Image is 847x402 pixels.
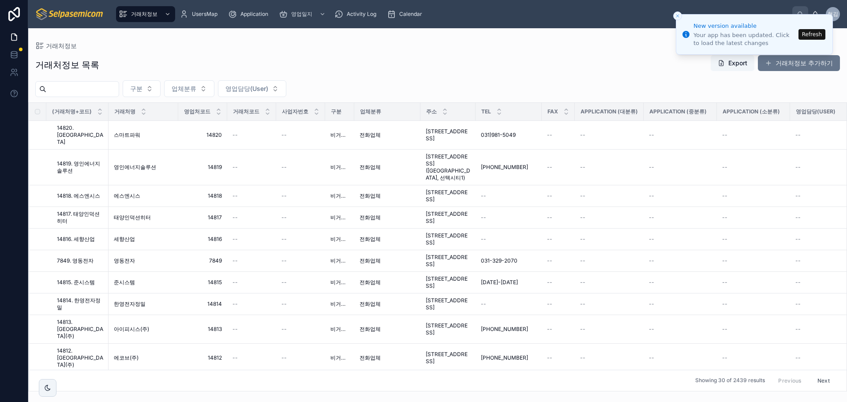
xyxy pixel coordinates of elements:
[184,354,222,361] a: 14812
[580,301,585,308] span: --
[580,214,585,221] span: --
[360,326,415,333] a: 전화업체
[649,236,654,243] span: --
[114,164,173,171] a: 영인에너지솔루션
[114,236,135,243] span: 세향산업
[481,131,536,139] a: 031)981-5049
[580,257,585,264] span: --
[57,279,95,286] span: 14815. 준시스템
[116,6,175,22] a: 거래처정보
[281,301,287,308] span: --
[114,326,173,333] a: 아이피시스(주)
[184,301,222,308] a: 14814
[184,236,222,243] span: 14816
[281,214,287,221] span: --
[649,279,654,286] span: --
[184,131,222,139] span: 14820
[232,301,271,308] a: --
[426,210,470,225] a: [STREET_ADDRESS]
[481,164,528,171] span: [PHONE_NUMBER]
[281,236,287,243] span: --
[114,326,149,333] span: 아이피시스(주)
[360,354,415,361] a: 전화업체
[330,131,349,139] span: 비거래업체
[114,164,156,171] span: 영인에너지솔루션
[57,124,103,146] span: 14820. [GEOGRAPHIC_DATA]
[649,257,654,264] span: --
[360,257,415,264] a: 전화업체
[426,128,470,142] a: [STREET_ADDRESS]
[481,236,536,243] a: --
[360,236,381,243] span: 전화업체
[360,164,415,171] a: 전화업체
[426,232,470,246] a: [STREET_ADDRESS]
[57,160,103,174] a: 14819. 영인에너지솔루션
[57,210,103,225] a: 14817. 태양인덕션히터
[547,192,570,199] a: --
[330,257,349,264] a: 비거래업체
[649,164,712,171] a: --
[649,214,654,221] span: --
[547,131,552,139] span: --
[232,164,271,171] a: --
[426,297,470,311] span: [STREET_ADDRESS]
[164,80,214,97] button: Select Button
[722,326,785,333] a: --
[330,164,349,171] a: 비거래업체
[426,351,470,365] span: [STREET_ADDRESS]
[281,301,320,308] a: --
[184,192,222,199] span: 14818
[57,297,103,311] a: 14814. 한영전자정밀
[547,301,552,308] span: --
[114,192,173,199] a: 에스엔시스
[481,354,536,361] a: [PHONE_NUMBER]
[360,164,381,171] span: 전화업체
[547,257,570,264] a: --
[481,131,516,139] span: 031)981-5049
[232,236,238,243] span: --
[580,164,585,171] span: --
[722,279,785,286] a: --
[547,236,552,243] span: --
[330,192,349,199] span: 비거래업체
[184,326,222,333] a: 14813
[798,29,825,40] button: Refresh
[57,192,103,199] a: 14818. 에스엔시스
[232,279,271,286] a: --
[722,164,727,171] span: --
[360,279,415,286] a: 전화업체
[360,131,415,139] a: 전화업체
[172,84,196,93] span: 업체분류
[580,326,585,333] span: --
[795,214,801,221] span: --
[281,279,287,286] span: --
[330,279,349,286] span: 비거래업체
[481,192,486,199] span: --
[218,80,286,97] button: Select Button
[481,301,486,308] span: --
[184,214,222,221] a: 14817
[795,301,801,308] span: --
[281,214,320,221] a: --
[580,279,585,286] span: --
[481,326,536,333] a: [PHONE_NUMBER]
[114,354,139,361] span: 에코브(주)
[330,214,349,221] a: 비거래업체
[649,326,712,333] a: --
[547,354,552,361] span: --
[795,131,801,139] span: --
[547,164,570,171] a: --
[426,153,470,181] a: [STREET_ADDRESS] ([GEOGRAPHIC_DATA], 선텍시티1)
[177,6,224,22] a: UsersMap
[722,192,727,199] span: --
[232,326,238,333] span: --
[481,354,528,361] span: [PHONE_NUMBER]
[360,279,381,286] span: 전화업체
[722,131,785,139] a: --
[580,354,638,361] a: --
[649,279,712,286] a: --
[35,41,77,50] a: 거래처정보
